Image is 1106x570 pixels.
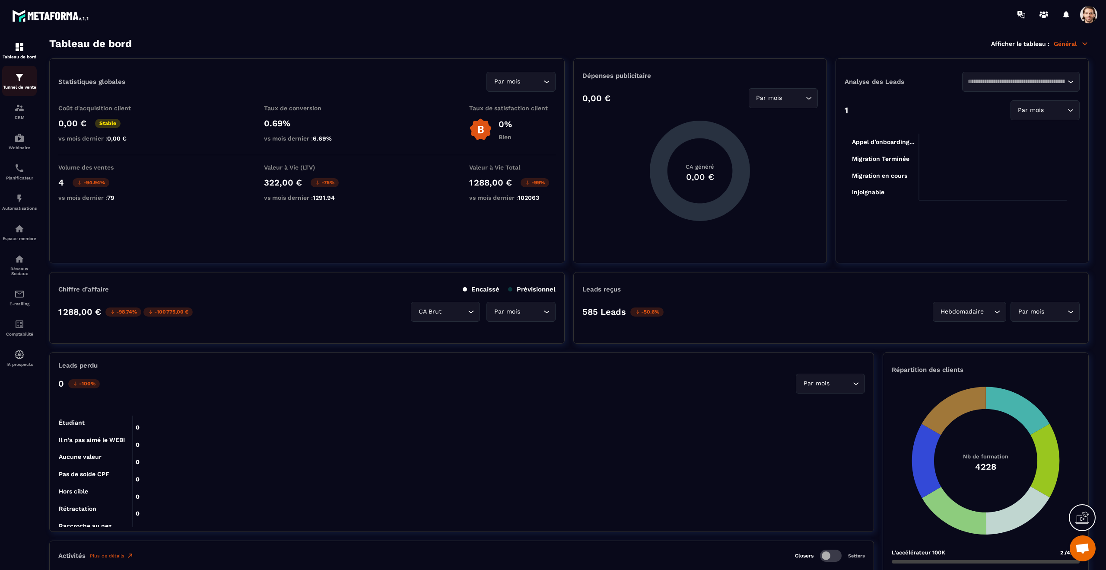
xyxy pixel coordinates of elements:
p: Prévisionnel [508,285,556,293]
p: 1 288,00 € [469,177,512,188]
p: Volume des ventes [58,164,145,171]
p: vs mois dernier : [58,194,145,201]
p: 0,00 € [58,118,86,128]
p: Taux de conversion [264,105,350,112]
p: -100 775,00 € [143,307,193,317]
img: accountant [14,319,25,330]
h3: Tableau de bord [49,38,132,50]
p: 0% [499,119,512,129]
p: Leads perdu [58,362,98,369]
span: 2 /4228 [1060,550,1080,556]
tspan: Rétractation [59,505,96,512]
input: Search for option [443,307,466,317]
a: emailemailE-mailing [2,282,37,313]
span: Par mois [1016,307,1046,317]
img: formation [14,102,25,113]
p: Setters [848,553,865,559]
div: Search for option [411,302,480,322]
span: Par mois [754,93,784,103]
tspan: Étudiant [59,419,85,426]
p: -94.94% [73,178,109,187]
span: 79 [107,194,114,201]
img: automations [14,133,25,143]
a: Plus de détails [90,552,133,559]
input: Search for option [522,307,541,317]
a: formationformationCRM [2,96,37,126]
p: vs mois dernier : [264,135,350,142]
p: 0,00 € [582,93,610,103]
p: Automatisations [2,206,37,211]
a: accountantaccountantComptabilité [2,313,37,343]
div: Search for option [1011,302,1080,322]
div: Search for option [962,72,1080,92]
p: Comptabilité [2,332,37,336]
input: Search for option [968,77,1065,86]
input: Search for option [522,77,541,86]
p: Taux de satisfaction client [469,105,556,112]
tspan: Migration en cours [852,172,907,179]
p: 0.69% [264,118,350,128]
p: Tunnel de vente [2,85,37,90]
tspan: Raccroche au nez [59,522,111,529]
p: Espace membre [2,236,37,241]
p: Stable [95,119,121,128]
img: social-network [14,254,25,264]
a: formationformationTunnel de vente [2,66,37,96]
span: Par mois [492,307,522,317]
span: 102063 [518,194,539,201]
p: -98.74% [105,307,141,317]
p: Statistiques globales [58,78,125,86]
p: Leads reçus [582,285,621,293]
p: Chiffre d’affaire [58,285,109,293]
p: 4 [58,177,64,188]
div: Search for option [933,302,1006,322]
img: formation [14,72,25,83]
img: automations [14,193,25,204]
tspan: Il n'a pas aimé le WEBI [59,436,125,443]
tspan: Aucune valeur [59,453,102,460]
p: -99% [521,178,549,187]
p: E-mailing [2,301,37,306]
div: Search for option [1011,100,1080,120]
img: automations [14,224,25,234]
p: 1 [845,105,848,115]
div: Search for option [749,88,818,108]
p: Valeur à Vie Total [469,164,556,171]
p: Webinaire [2,145,37,150]
a: Open chat [1070,535,1096,561]
p: vs mois dernier : [469,194,556,201]
p: 322,00 € [264,177,302,188]
img: b-badge-o.b3b20ee6.svg [469,118,492,141]
a: social-networksocial-networkRéseaux Sociaux [2,247,37,282]
div: Search for option [486,72,556,92]
img: automations [14,349,25,360]
p: -50.6% [630,307,664,317]
p: CRM [2,115,37,120]
p: -75% [311,178,339,187]
input: Search for option [985,307,992,317]
p: Planificateur [2,176,37,180]
span: Par mois [492,77,522,86]
p: -100% [68,379,100,388]
p: 585 Leads [582,307,626,317]
p: IA prospects [2,362,37,367]
div: Search for option [486,302,556,322]
span: 0,00 € [107,135,127,142]
img: scheduler [14,163,25,173]
a: formationformationTableau de bord [2,35,37,66]
p: Répartition des clients [892,366,1080,374]
p: 1 288,00 € [58,307,101,317]
p: Coût d'acquisition client [58,105,145,112]
a: schedulerschedulerPlanificateur [2,157,37,187]
tspan: Appel d’onboarding... [852,138,915,146]
p: Afficher le tableau : [991,40,1049,47]
img: logo [12,8,90,23]
span: 1291.94 [313,194,335,201]
tspan: Hors cible [59,488,88,495]
input: Search for option [784,93,804,103]
p: Tableau de bord [2,54,37,59]
p: vs mois dernier : [58,135,145,142]
p: Closers [795,553,814,559]
span: 6.69% [313,135,332,142]
input: Search for option [831,379,851,388]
